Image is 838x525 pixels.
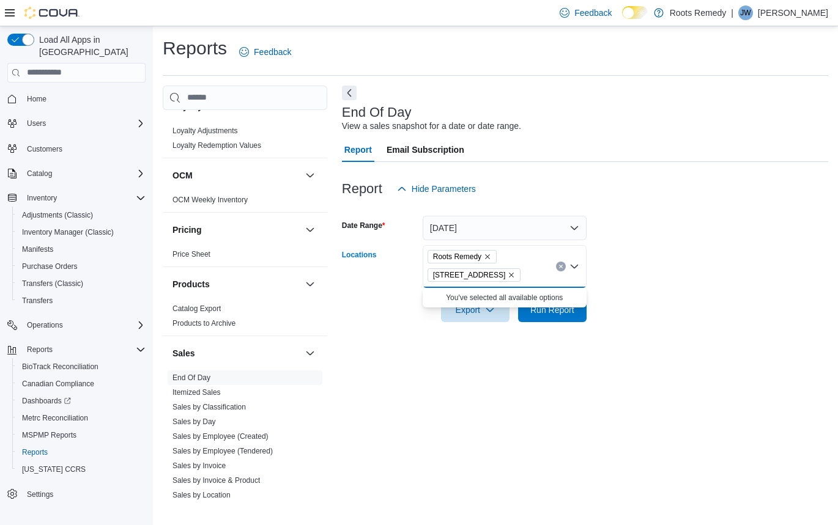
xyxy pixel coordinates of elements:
span: Canadian Compliance [22,379,94,389]
button: Close list of options [569,262,579,271]
span: Reports [27,345,53,354]
a: Sales by Location [172,491,231,499]
p: You've selected all available options [428,293,582,303]
span: MSPMP Reports [17,428,146,442]
button: Transfers (Classic) [12,275,150,292]
button: Metrc Reconciliation [12,409,150,427]
div: John Walker [738,6,753,20]
span: Operations [27,320,63,330]
button: MSPMP Reports [12,427,150,444]
a: Transfers [17,293,57,308]
span: Reports [17,445,146,460]
button: Users [22,116,51,131]
a: Loyalty Redemption Values [172,141,261,150]
span: Inventory Manager (Classic) [22,227,114,237]
a: Sales by Invoice [172,461,226,470]
div: Pricing [163,247,327,266]
span: Users [22,116,146,131]
button: Inventory Manager (Classic) [12,224,150,241]
h3: OCM [172,169,193,182]
a: Price Sheet [172,250,210,259]
div: Loyalty [163,123,327,158]
a: Dashboards [12,392,150,409]
a: Itemized Sales [172,388,221,397]
button: Reports [22,342,57,357]
span: Dashboards [17,394,146,408]
button: Inventory [22,191,62,205]
button: Run Report [518,298,587,322]
span: Transfers [22,296,53,306]
span: Dashboards [22,396,71,406]
a: Products to Archive [172,319,235,328]
span: Operations [22,318,146,332]
button: Transfers [12,292,150,309]
button: Purchase Orders [12,258,150,275]
button: Export [441,298,510,322]
button: Home [2,90,150,108]
button: Catalog [2,165,150,182]
span: BioTrack Reconciliation [22,362,98,372]
a: Sales by Employee (Tendered) [172,447,273,455]
a: Canadian Compliance [17,376,99,391]
a: Feedback [234,40,296,64]
a: Catalog Export [172,304,221,313]
label: Date Range [342,221,385,230]
span: Sales by Day [172,417,216,427]
span: Washington CCRS [17,462,146,477]
span: Sales by Location [172,490,231,500]
a: Sales by Employee (Created) [172,432,269,441]
span: Inventory [27,193,57,203]
button: Products [172,278,300,290]
button: OCM [303,168,317,183]
span: Settings [27,490,53,499]
span: Reports [22,447,48,457]
span: Adjustments (Classic) [22,210,93,220]
p: [PERSON_NAME] [758,6,828,20]
p: | [731,6,733,20]
a: OCM Weekly Inventory [172,196,248,204]
span: Sales by Classification [172,402,246,412]
span: [STREET_ADDRESS] [433,269,506,281]
a: Reports [17,445,53,460]
span: Reports [22,342,146,357]
span: Catalog [22,166,146,181]
button: Canadian Compliance [12,375,150,392]
span: Inventory Manager (Classic) [17,225,146,240]
span: End Of Day [172,373,210,383]
a: MSPMP Reports [17,428,81,442]
span: Settings [22,486,146,502]
span: Catalog [27,169,52,178]
span: Roots Remedy [433,251,481,263]
button: Reports [2,341,150,358]
span: Roots Remedy [428,250,497,263]
a: Purchase Orders [17,259,83,274]
button: Operations [2,317,150,334]
span: Loyalty Adjustments [172,126,238,136]
p: Roots Remedy [670,6,727,20]
a: Customers [22,142,67,156]
span: Home [22,91,146,106]
span: Manifests [17,242,146,257]
label: Locations [342,250,377,260]
span: 4300 N State St [428,268,521,282]
span: Run Report [530,304,574,316]
img: Cova [24,7,80,19]
div: OCM [163,193,327,212]
button: Operations [22,318,68,332]
a: Metrc Reconciliation [17,411,93,425]
span: MSPMP Reports [22,430,76,440]
button: Sales [303,346,317,361]
span: Export [448,298,502,322]
span: Purchase Orders [17,259,146,274]
span: Load All Apps in [GEOGRAPHIC_DATA] [34,34,146,58]
button: Products [303,277,317,292]
span: Email Subscription [387,138,464,162]
a: Loyalty Adjustments [172,127,238,135]
span: Hide Parameters [412,183,476,195]
span: Metrc Reconciliation [17,411,146,425]
span: Catalog Export [172,304,221,314]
